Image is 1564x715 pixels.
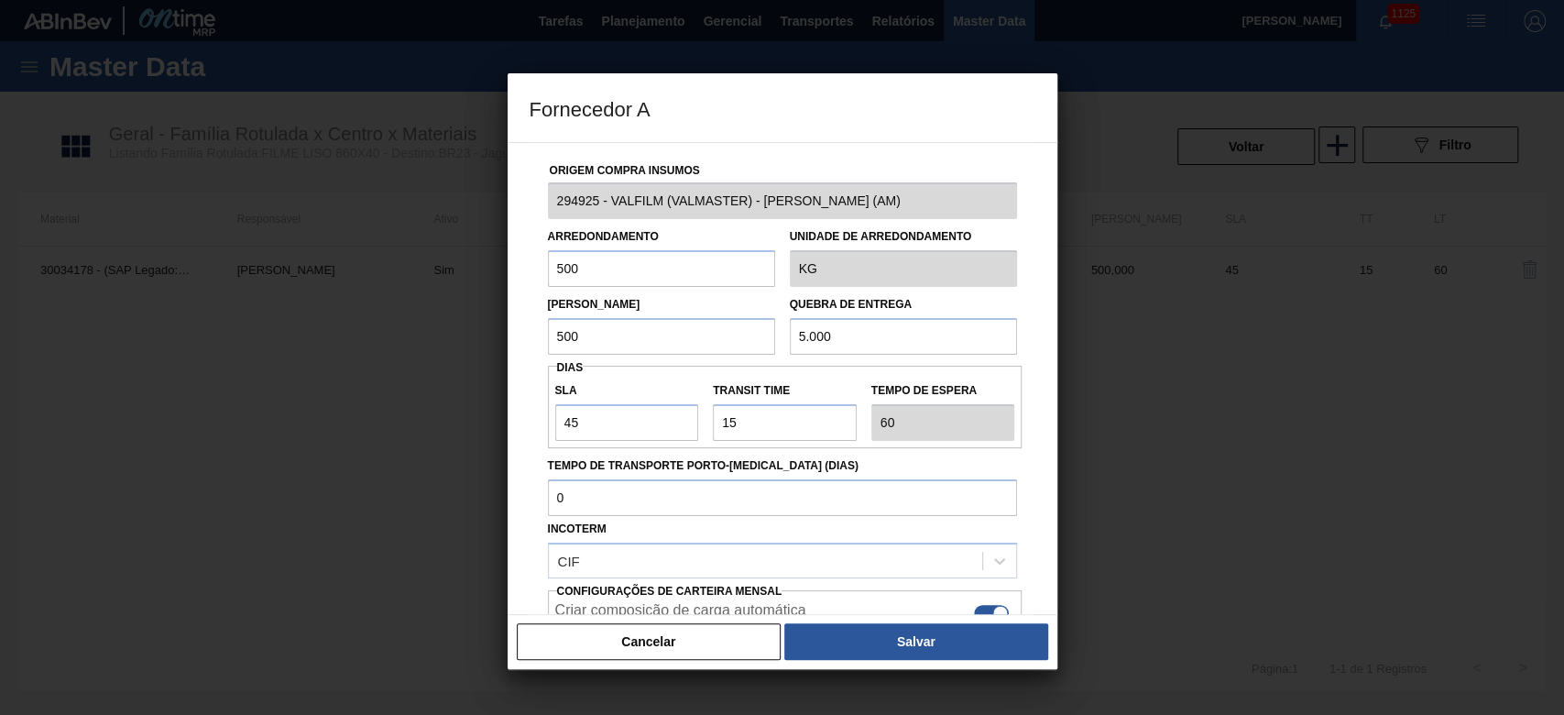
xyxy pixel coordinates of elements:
[555,378,699,404] label: SLA
[790,224,1017,250] label: Unidade de arredondamento
[557,361,584,374] span: Dias
[871,378,1015,404] label: Tempo de espera
[548,522,607,535] label: Incoterm
[550,164,700,177] label: Origem Compra Insumos
[558,553,580,568] div: CIF
[548,598,1023,624] div: Essa configuração habilita a criação automática de composição de carga do lado do fornecedor caso...
[508,73,1057,143] h3: Fornecedor A
[517,623,782,660] button: Cancelar
[784,623,1047,660] button: Salvar
[555,602,806,624] label: Criar composição de carga automática
[713,378,857,404] label: Transit Time
[790,298,913,311] label: Quebra de entrega
[548,230,659,243] label: Arredondamento
[548,453,1017,479] label: Tempo de Transporte Porto-[MEDICAL_DATA] (dias)
[557,585,782,598] span: Configurações de Carteira Mensal
[548,298,640,311] label: [PERSON_NAME]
